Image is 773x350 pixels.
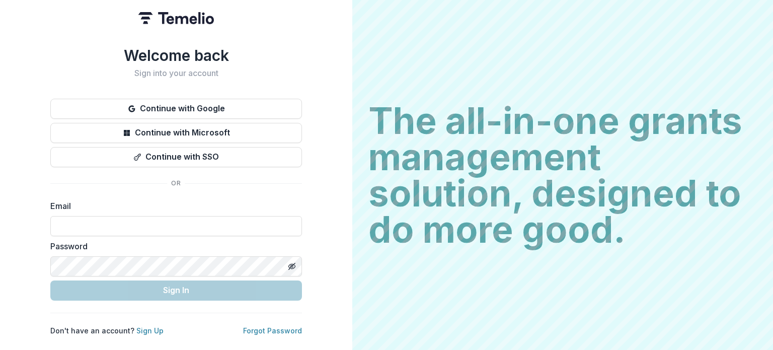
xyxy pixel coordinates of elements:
button: Continue with Microsoft [50,123,302,143]
button: Toggle password visibility [284,258,300,274]
button: Continue with SSO [50,147,302,167]
button: Continue with Google [50,99,302,119]
h2: Sign into your account [50,68,302,78]
p: Don't have an account? [50,325,164,336]
h1: Welcome back [50,46,302,64]
label: Password [50,240,296,252]
label: Email [50,200,296,212]
a: Forgot Password [243,326,302,335]
button: Sign In [50,281,302,301]
img: Temelio [138,12,214,24]
a: Sign Up [136,326,164,335]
